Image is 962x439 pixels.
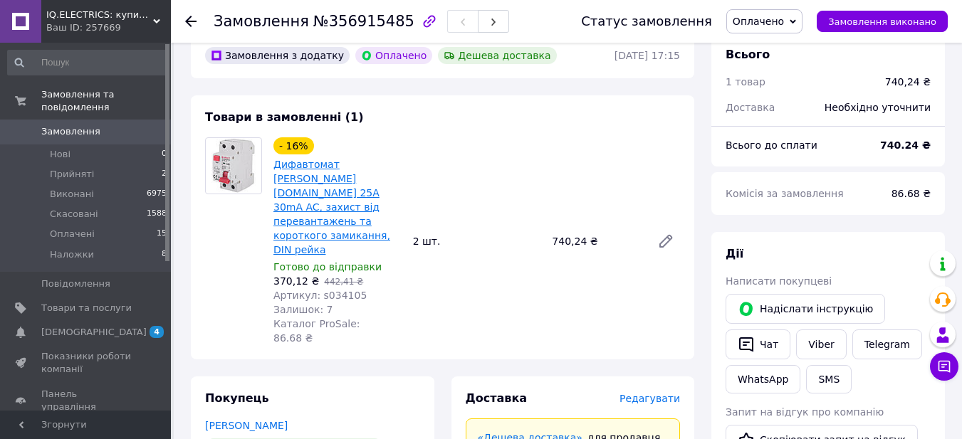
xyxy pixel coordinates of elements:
[214,13,309,30] span: Замовлення
[41,125,100,138] span: Замовлення
[157,228,167,240] span: 15
[930,352,958,381] button: Чат з покупцем
[806,365,852,393] button: SMS
[407,231,547,251] div: 2 шт.
[313,13,414,30] span: №356915485
[885,75,931,89] div: 740,24 ₴
[619,393,680,404] span: Редагувати
[41,277,110,290] span: Повідомлення
[438,47,556,64] div: Дешева доставка
[615,50,680,61] time: [DATE] 17:15
[273,290,367,301] span: Артикул: s034105
[211,138,255,194] img: Дифавтомат E.NEXT 25А 30mA AC, захист від перевантажень та короткого замикання, DIN рейка
[50,168,94,181] span: Прийняті
[41,388,132,413] span: Панель управління
[726,48,770,61] span: Всього
[726,329,790,359] button: Чат
[273,304,333,315] span: Залишок: 7
[205,391,269,405] span: Покупець
[726,365,800,393] a: WhatsApp
[147,208,167,221] span: 1588
[41,326,147,339] span: [DEMOGRAPHIC_DATA]
[726,102,775,113] span: Доставка
[7,50,168,75] input: Пошук
[726,139,817,151] span: Всього до сплати
[205,420,288,431] a: [PERSON_NAME]
[273,318,360,344] span: Каталог ProSale: 86.68 ₴
[50,148,70,161] span: Нові
[581,14,712,28] div: Статус замовлення
[46,9,153,21] span: IQ.ELECTRICS: купити електрику оптом
[652,227,680,255] a: Редагувати
[205,47,350,64] div: Замовлення з додатку
[50,208,98,221] span: Скасовані
[733,16,784,27] span: Оплачено
[50,248,94,261] span: Наложки
[880,139,931,151] b: 740.24 ₴
[185,14,197,28] div: Повернутися назад
[273,159,390,255] a: Дифавтомат [PERSON_NAME][DOMAIN_NAME] 25А 30mA AC, захист від перевантажень та короткого замиканн...
[273,261,382,273] span: Готово до відправки
[828,16,936,27] span: Замовлення виконано
[50,228,95,240] span: Оплачені
[355,47,432,64] div: Оплачено
[726,188,844,199] span: Комісія за замовлення
[41,88,171,114] span: Замовлення та повідомлення
[273,137,314,154] div: - 16%
[892,188,931,199] span: 86.68 ₴
[150,326,164,338] span: 4
[46,21,171,34] div: Ваш ID: 257669
[273,275,319,287] span: 370,12 ₴
[50,188,94,201] span: Виконані
[816,92,939,123] div: Необхідно уточнити
[852,329,922,359] a: Telegram
[41,350,132,376] span: Показники роботи компанії
[726,275,832,287] span: Написати покупцеві
[324,277,363,287] span: 442,41 ₴
[147,188,167,201] span: 6975
[726,76,765,88] span: 1 товар
[162,148,167,161] span: 0
[162,248,167,261] span: 8
[205,110,364,124] span: Товари в замовленні (1)
[726,406,884,418] span: Запит на відгук про компанію
[546,231,646,251] div: 740,24 ₴
[726,294,885,324] button: Надіслати інструкцію
[466,391,528,405] span: Доставка
[162,168,167,181] span: 2
[41,302,132,314] span: Товари та послуги
[796,329,846,359] a: Viber
[817,11,948,32] button: Замовлення виконано
[726,247,743,260] span: Дії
